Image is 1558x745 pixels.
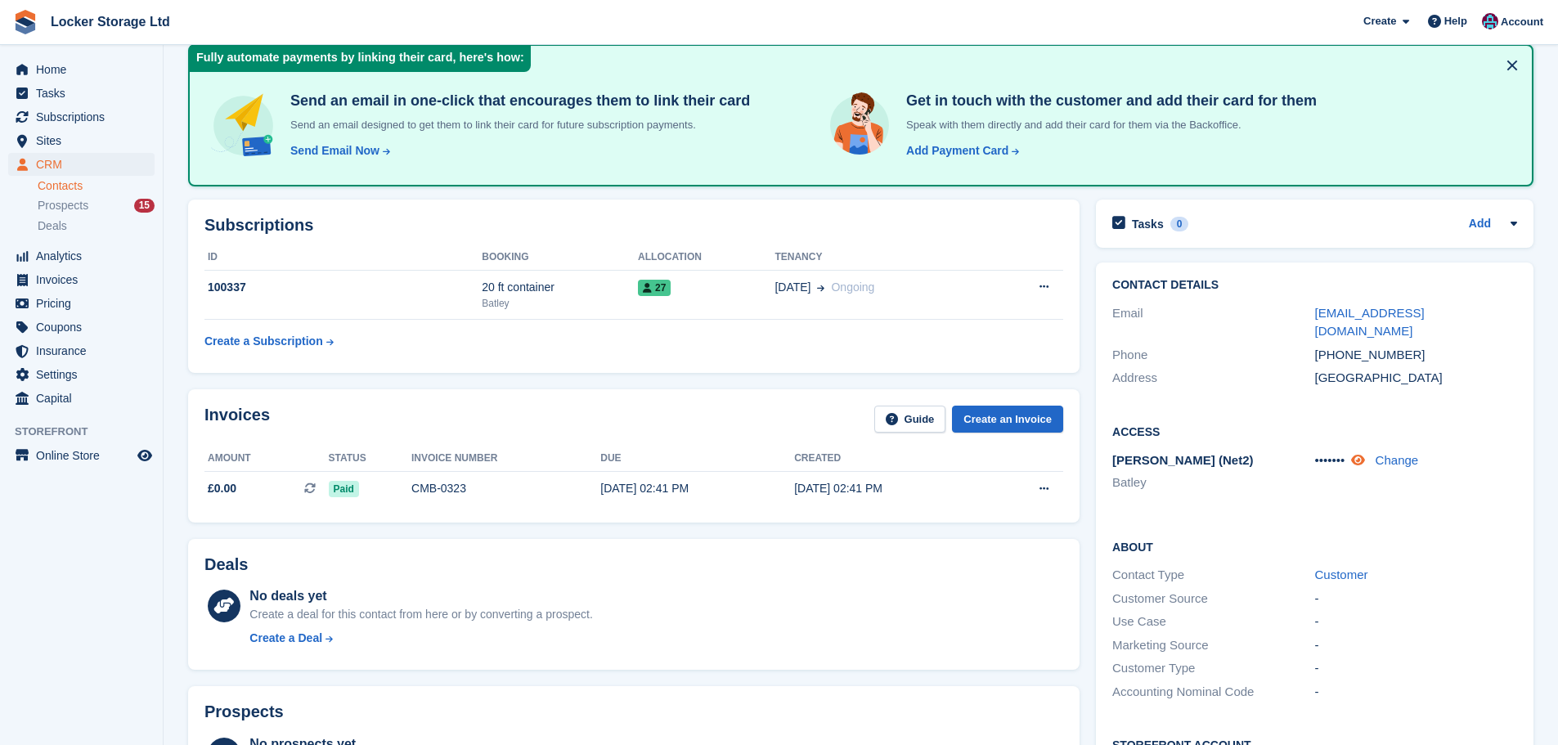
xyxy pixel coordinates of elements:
[329,481,359,497] span: Paid
[1112,369,1314,388] div: Address
[8,316,155,339] a: menu
[8,105,155,128] a: menu
[638,245,775,271] th: Allocation
[329,446,411,472] th: Status
[36,82,134,105] span: Tasks
[1112,473,1314,492] li: Batley
[1315,636,1517,655] div: -
[1170,217,1189,231] div: 0
[794,446,988,472] th: Created
[8,153,155,176] a: menu
[204,555,248,574] h2: Deals
[36,444,134,467] span: Online Store
[1112,346,1314,365] div: Phone
[775,245,989,271] th: Tenancy
[8,129,155,152] a: menu
[826,92,893,159] img: get-in-touch-e3e95b6451f4e49772a6039d3abdde126589d6f45a760754adfa51be33bf0f70.svg
[1501,14,1543,30] span: Account
[36,339,134,362] span: Insurance
[38,197,155,214] a: Prospects 15
[482,279,638,296] div: 20 ft container
[1112,453,1254,467] span: [PERSON_NAME] (Net2)
[36,245,134,267] span: Analytics
[36,58,134,81] span: Home
[284,117,750,133] p: Send an email designed to get them to link their card for future subscription payments.
[204,446,329,472] th: Amount
[284,92,750,110] h4: Send an email in one-click that encourages them to link their card
[204,702,284,721] h2: Prospects
[1112,590,1314,608] div: Customer Source
[874,406,946,433] a: Guide
[482,245,638,271] th: Booking
[290,142,379,159] div: Send Email Now
[36,129,134,152] span: Sites
[1132,217,1164,231] h2: Tasks
[1315,613,1517,631] div: -
[1315,306,1425,339] a: [EMAIL_ADDRESS][DOMAIN_NAME]
[1315,346,1517,365] div: [PHONE_NUMBER]
[900,142,1021,159] a: Add Payment Card
[8,363,155,386] a: menu
[638,280,671,296] span: 27
[249,630,322,647] div: Create a Deal
[204,279,482,296] div: 100337
[249,606,592,623] div: Create a deal for this contact from here or by converting a prospect.
[8,245,155,267] a: menu
[8,58,155,81] a: menu
[135,446,155,465] a: Preview store
[8,268,155,291] a: menu
[1444,13,1467,29] span: Help
[952,406,1063,433] a: Create an Invoice
[482,296,638,311] div: Batley
[8,444,155,467] a: menu
[1112,613,1314,631] div: Use Case
[600,480,794,497] div: [DATE] 02:41 PM
[1315,683,1517,702] div: -
[204,245,482,271] th: ID
[36,105,134,128] span: Subscriptions
[204,326,334,357] a: Create a Subscription
[38,218,67,234] span: Deals
[38,198,88,213] span: Prospects
[1112,636,1314,655] div: Marketing Source
[600,446,794,472] th: Due
[1315,369,1517,388] div: [GEOGRAPHIC_DATA]
[906,142,1008,159] div: Add Payment Card
[209,92,277,159] img: send-email-b5881ef4c8f827a638e46e229e590028c7e36e3a6c99d2365469aff88783de13.svg
[36,387,134,410] span: Capital
[1112,538,1517,554] h2: About
[411,446,600,472] th: Invoice number
[8,82,155,105] a: menu
[1315,659,1517,678] div: -
[204,406,270,433] h2: Invoices
[411,480,600,497] div: CMB-0323
[1112,423,1517,439] h2: Access
[249,586,592,606] div: No deals yet
[1112,304,1314,341] div: Email
[36,363,134,386] span: Settings
[134,199,155,213] div: 15
[36,268,134,291] span: Invoices
[8,292,155,315] a: menu
[36,316,134,339] span: Coupons
[794,480,988,497] div: [DATE] 02:41 PM
[900,92,1317,110] h4: Get in touch with the customer and add their card for them
[1315,568,1368,581] a: Customer
[204,216,1063,235] h2: Subscriptions
[1469,215,1491,234] a: Add
[1315,590,1517,608] div: -
[38,178,155,194] a: Contacts
[36,292,134,315] span: Pricing
[775,279,810,296] span: [DATE]
[44,8,177,35] a: Locker Storage Ltd
[36,153,134,176] span: CRM
[1112,659,1314,678] div: Customer Type
[1112,279,1517,292] h2: Contact Details
[8,387,155,410] a: menu
[1112,683,1314,702] div: Accounting Nominal Code
[1376,453,1419,467] a: Change
[1482,13,1498,29] img: Locker Storage Ltd
[15,424,163,440] span: Storefront
[204,333,323,350] div: Create a Subscription
[13,10,38,34] img: stora-icon-8386f47178a22dfd0bd8f6a31ec36ba5ce8667c1dd55bd0f319d3a0aa187defe.svg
